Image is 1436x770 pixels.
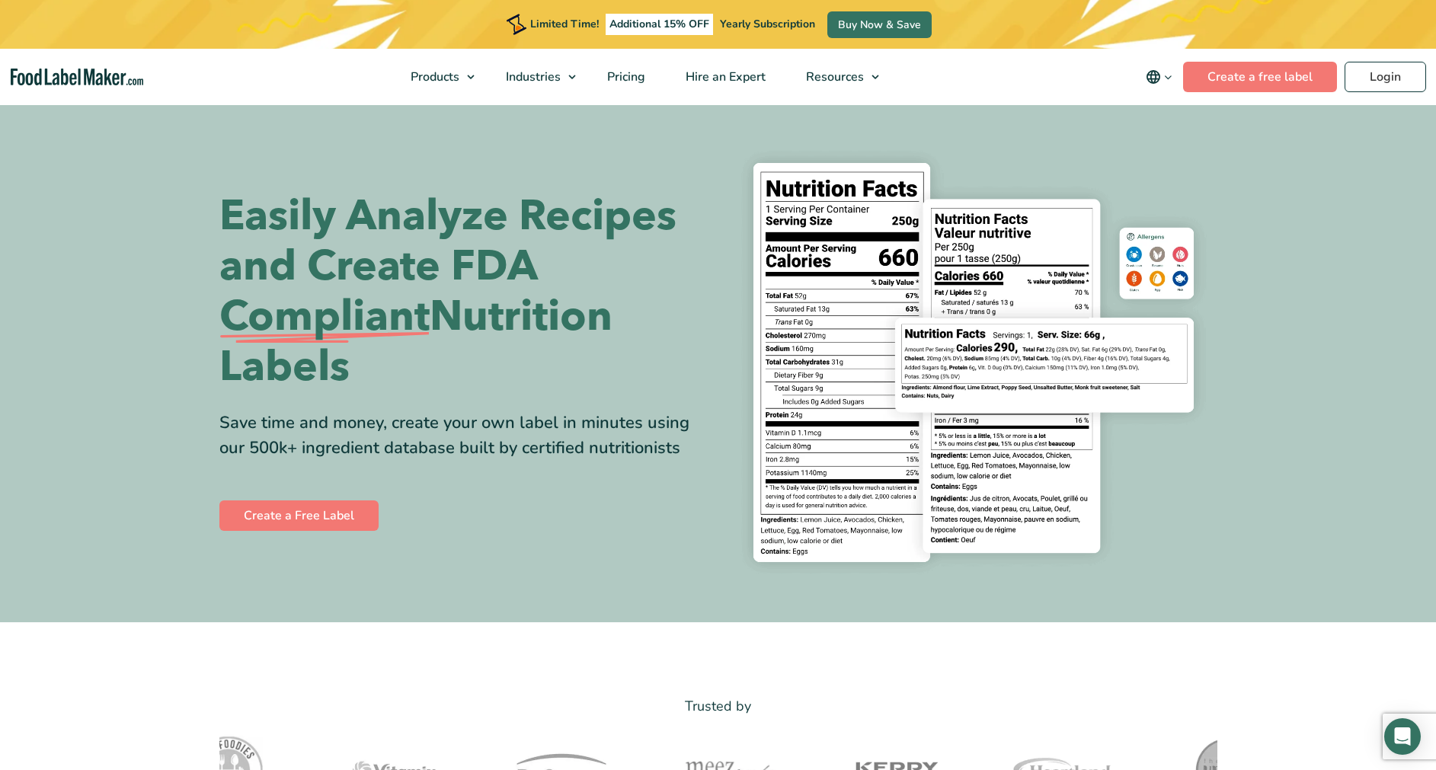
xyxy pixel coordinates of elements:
[606,14,713,35] span: Additional 15% OFF
[827,11,932,38] a: Buy Now & Save
[1345,62,1426,92] a: Login
[219,695,1217,717] p: Trusted by
[219,191,707,392] h1: Easily Analyze Recipes and Create FDA Nutrition Labels
[530,17,599,31] span: Limited Time!
[1183,62,1337,92] a: Create a free label
[603,69,647,85] span: Pricing
[501,69,562,85] span: Industries
[786,49,887,105] a: Resources
[720,17,815,31] span: Yearly Subscription
[219,292,430,342] span: Compliant
[1384,718,1421,755] div: Open Intercom Messenger
[801,69,865,85] span: Resources
[587,49,662,105] a: Pricing
[486,49,584,105] a: Industries
[681,69,767,85] span: Hire an Expert
[406,69,461,85] span: Products
[219,500,379,531] a: Create a Free Label
[666,49,782,105] a: Hire an Expert
[391,49,482,105] a: Products
[219,411,707,461] div: Save time and money, create your own label in minutes using our 500k+ ingredient database built b...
